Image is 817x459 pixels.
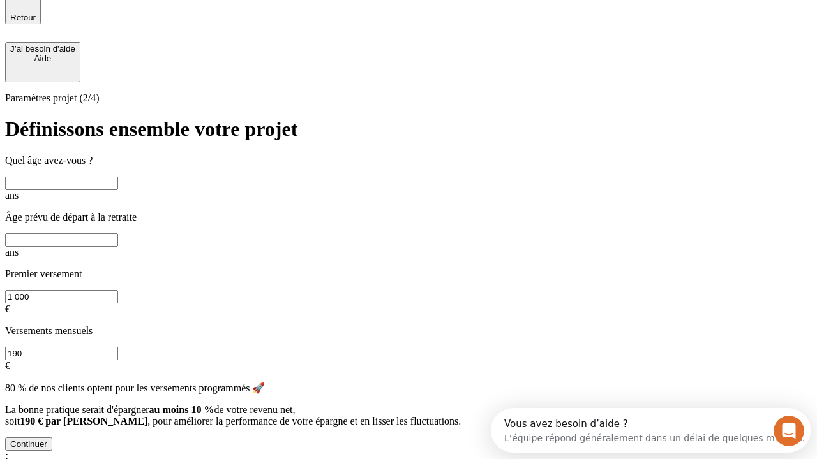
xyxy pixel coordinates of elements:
[5,117,812,141] h1: Définissons ensemble votre projet
[5,325,812,337] p: Versements mensuels
[214,404,295,415] span: de votre revenu net,
[5,92,812,104] p: Paramètres projet (2/4)
[5,5,352,40] div: Ouvrir le Messenger Intercom
[20,416,147,426] span: 190 € par [PERSON_NAME]
[5,404,149,415] span: La bonne pratique serait d'épargner
[5,303,10,314] span: €
[5,382,812,394] p: 80 % de nos clients optent pour les versements programmés 🚀
[5,268,812,280] p: Premier versement
[13,11,314,21] div: Vous avez besoin d’aide ?
[5,42,80,82] button: J’ai besoin d'aideAide
[5,247,19,258] span: ans
[149,404,214,415] span: au moins 10 %
[5,416,20,426] span: soit
[10,44,75,54] div: J’ai besoin d'aide
[491,408,811,453] iframe: Intercom live chat discovery launcher
[774,416,804,446] iframe: Intercom live chat
[5,155,812,166] p: Quel âge avez-vous ?
[5,212,812,223] p: Âge prévu de départ à la retraite
[10,54,75,63] div: Aide
[13,21,314,34] div: L’équipe répond généralement dans un délai de quelques minutes.
[5,437,52,451] button: Continuer
[10,439,47,449] div: Continuer
[147,416,461,426] span: , pour améliorer la performance de votre épargne et en lisser les fluctuations.
[5,360,10,371] span: €
[10,13,36,22] span: Retour
[5,190,19,201] span: ans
